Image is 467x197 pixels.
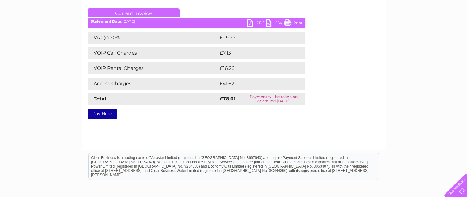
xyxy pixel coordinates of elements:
td: £13.00 [218,32,293,44]
td: VOIP Rental Charges [88,62,218,74]
b: Statement Date: [91,19,122,24]
td: Access Charges [88,78,218,90]
strong: Total [94,96,106,102]
a: 0333 014 3131 [351,3,394,11]
a: Log out [447,26,461,31]
a: Energy [374,26,388,31]
td: VAT @ 20% [88,32,218,44]
td: Payment will be taken on or around [DATE] [242,93,305,105]
div: [DATE] [88,19,305,24]
a: Print [284,19,302,28]
td: VOIP Call Charges [88,47,218,59]
td: £7.13 [218,47,290,59]
a: Water [359,26,371,31]
div: Clear Business is a trading name of Verastar Limited (registered in [GEOGRAPHIC_DATA] No. 3667643... [89,3,379,30]
a: Blog [414,26,422,31]
img: logo.png [16,16,48,35]
a: Current Invoice [88,8,180,17]
strong: £78.01 [220,96,235,102]
a: Telecoms [391,26,410,31]
a: Contact [426,26,441,31]
td: £41.62 [218,78,293,90]
a: Pay Here [88,109,117,119]
a: PDF [247,19,266,28]
td: £16.26 [218,62,293,74]
a: CSV [266,19,284,28]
